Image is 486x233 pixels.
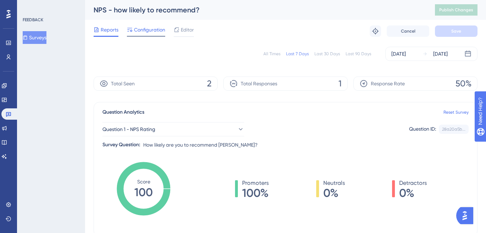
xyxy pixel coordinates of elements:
span: Total Responses [241,79,277,88]
span: Total Seen [111,79,135,88]
div: Survey Question: [102,141,140,149]
span: Save [451,28,461,34]
span: 0% [399,187,427,199]
span: 100% [242,187,269,199]
span: Neutrals [323,179,345,187]
span: How likely are you to recommend [PERSON_NAME]? [143,141,258,149]
div: Last 7 Days [286,51,309,57]
div: FEEDBACK [23,17,43,23]
div: Last 30 Days [314,51,340,57]
button: Publish Changes [435,4,477,16]
div: NPS - how likely to recommend? [94,5,417,15]
button: Question 1 - NPS Rating [102,122,244,136]
span: Cancel [401,28,415,34]
iframe: UserGuiding AI Assistant Launcher [456,205,477,226]
span: Detractors [399,179,427,187]
button: Cancel [387,25,429,37]
a: Reset Survey [443,109,469,115]
tspan: Score [137,179,150,184]
div: [DATE] [391,50,406,58]
div: Question ID: [409,125,436,134]
span: Need Help? [17,2,44,10]
span: 1 [339,78,342,89]
span: Editor [181,25,194,34]
span: Question Analytics [102,108,144,116]
span: 50% [456,78,471,89]
div: [DATE] [433,50,448,58]
span: Publish Changes [439,7,473,13]
tspan: 100 [134,186,153,199]
span: Configuration [134,25,165,34]
span: 0% [323,187,345,199]
div: 28a20a5b... [442,126,465,132]
span: 2 [207,78,212,89]
div: Last 90 Days [346,51,371,57]
span: Question 1 - NPS Rating [102,125,155,133]
span: Reports [101,25,118,34]
span: Promoters [242,179,269,187]
button: Surveys [23,31,46,44]
span: Response Rate [371,79,405,88]
div: All Times [263,51,280,57]
button: Save [435,25,477,37]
